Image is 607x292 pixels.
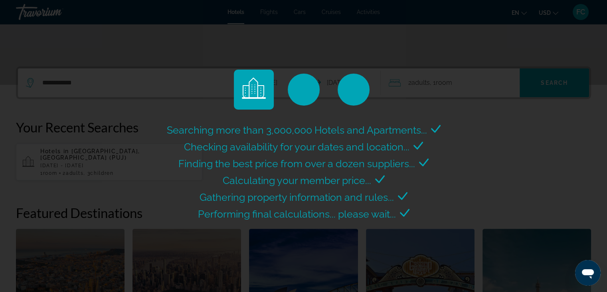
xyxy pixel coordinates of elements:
span: Searching more than 3,000,000 Hotels and Apartments... [167,124,427,136]
iframe: Bouton de lancement de la fenêtre de messagerie [575,260,601,286]
span: Checking availability for your dates and location... [184,141,409,153]
span: Calculating your member price... [223,174,371,186]
span: Performing final calculations... please wait... [198,208,396,220]
span: Finding the best price from over a dozen suppliers... [178,158,415,170]
span: Gathering property information and rules... [200,191,394,203]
